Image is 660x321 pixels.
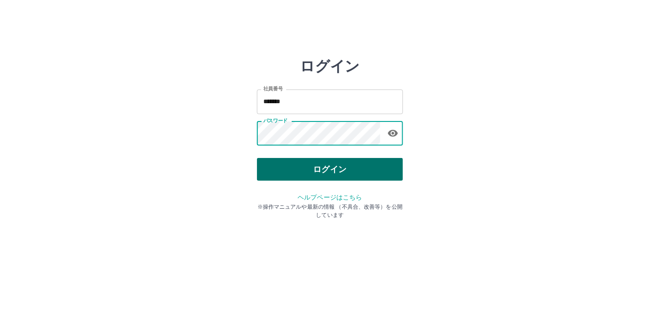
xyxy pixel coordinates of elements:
[257,158,403,181] button: ログイン
[263,85,283,92] label: 社員番号
[300,58,360,75] h2: ログイン
[263,117,288,124] label: パスワード
[257,203,403,219] p: ※操作マニュアルや最新の情報 （不具合、改善等）を公開しています
[298,194,362,201] a: ヘルプページはこちら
